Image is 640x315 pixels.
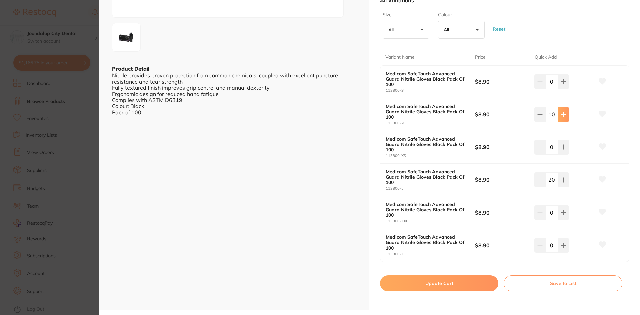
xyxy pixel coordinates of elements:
[386,186,475,191] small: 113800-L
[475,242,529,249] b: $8.90
[383,12,427,18] label: Size
[386,104,466,120] b: Medicom SafeTouch Advanced Guard Nitrile Gloves Black Pack Of 100
[114,25,138,49] img: bC0yOQ
[491,17,507,41] button: Reset
[386,252,475,256] small: 113800-XL
[444,27,452,33] p: All
[438,21,485,39] button: All
[112,65,149,72] b: Product Detail
[386,169,466,185] b: Medicom SafeTouch Advanced Guard Nitrile Gloves Black Pack Of 100
[475,143,529,151] b: $8.90
[386,234,466,250] b: Medicom SafeTouch Advanced Guard Nitrile Gloves Black Pack Of 100
[380,275,498,291] button: Update Cart
[386,219,475,223] small: 113800-XXL
[383,21,429,39] button: All
[438,12,483,18] label: Colour
[475,111,529,118] b: $8.90
[386,71,466,87] b: Medicom SafeTouch Advanced Guard Nitrile Gloves Black Pack Of 100
[504,275,622,291] button: Save to List
[386,121,475,125] small: 113800-M
[385,54,415,61] p: Variant Name
[475,209,529,216] b: $8.90
[112,72,356,115] div: Nitrile provides proven protection from common chemicals, coupled with excellent puncture resista...
[386,202,466,218] b: Medicom SafeTouch Advanced Guard Nitrile Gloves Black Pack Of 100
[475,176,529,183] b: $8.90
[386,136,466,152] b: Medicom SafeTouch Advanced Guard Nitrile Gloves Black Pack Of 100
[386,88,475,93] small: 113800-S
[475,78,529,85] b: $8.90
[535,54,557,61] p: Quick Add
[386,154,475,158] small: 113800-XS
[475,54,486,61] p: Price
[388,27,396,33] p: All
